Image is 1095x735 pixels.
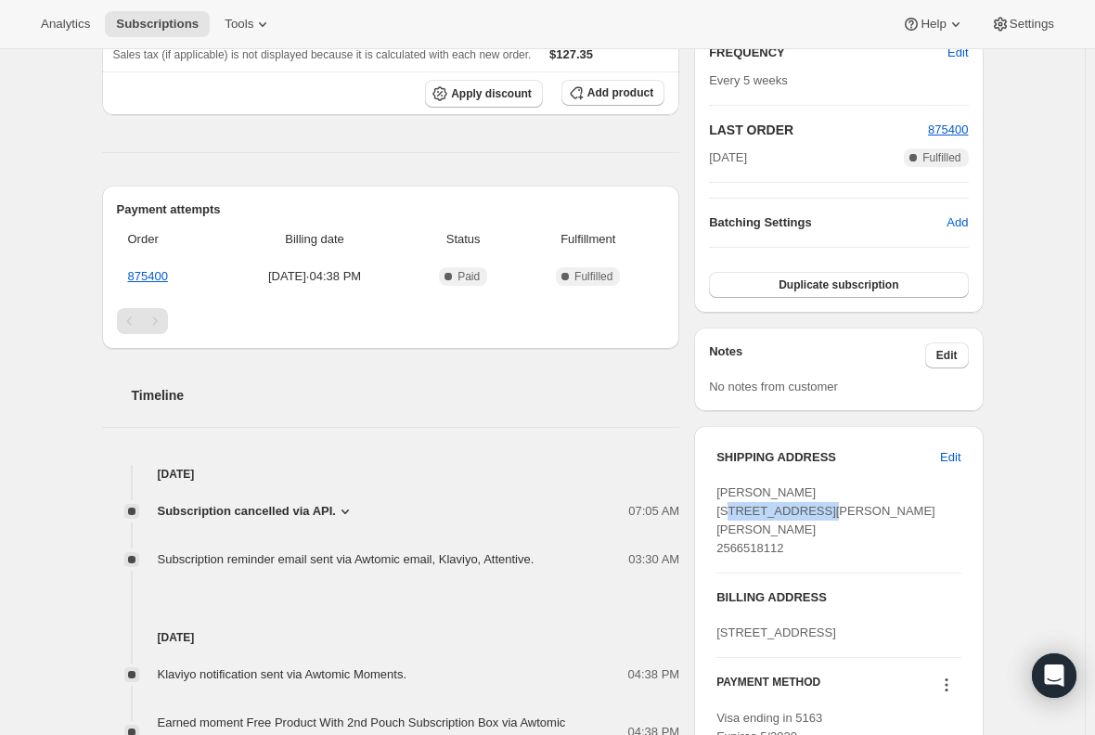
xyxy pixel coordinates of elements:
[561,80,664,106] button: Add product
[716,485,935,555] span: [PERSON_NAME] [STREET_ADDRESS][PERSON_NAME][PERSON_NAME] 2566518112
[213,11,283,37] button: Tools
[709,380,838,393] span: No notes from customer
[158,502,336,521] span: Subscription cancelled via API.
[935,208,979,238] button: Add
[709,73,788,87] span: Every 5 weeks
[709,272,968,298] button: Duplicate subscription
[425,80,543,108] button: Apply discount
[716,588,960,607] h3: BILLING ADDRESS
[117,308,665,334] nav: Pagination
[709,44,947,62] h2: FREQUENCY
[158,667,407,681] span: Klaviyo notification sent via Awtomic Moments.
[928,121,968,139] button: 875400
[779,277,898,292] span: Duplicate subscription
[709,121,928,139] h2: LAST ORDER
[158,502,354,521] button: Subscription cancelled via API.
[105,11,210,37] button: Subscriptions
[716,625,836,639] span: [STREET_ADDRESS]
[947,213,968,232] span: Add
[30,11,101,37] button: Analytics
[980,11,1065,37] button: Settings
[925,342,969,368] button: Edit
[1032,653,1076,698] div: Open Intercom Messenger
[929,443,972,472] button: Edit
[225,230,404,249] span: Billing date
[716,448,940,467] h3: SHIPPING ADDRESS
[709,213,947,232] h6: Batching Settings
[936,348,958,363] span: Edit
[709,148,747,167] span: [DATE]
[628,502,679,521] span: 07:05 AM
[922,150,960,165] span: Fulfilled
[936,38,979,68] button: Edit
[41,17,90,32] span: Analytics
[940,448,960,467] span: Edit
[947,44,968,62] span: Edit
[117,219,221,260] th: Order
[587,85,653,100] span: Add product
[549,47,593,61] span: $127.35
[1010,17,1054,32] span: Settings
[921,17,946,32] span: Help
[132,386,680,405] h2: Timeline
[709,342,925,368] h3: Notes
[628,550,679,569] span: 03:30 AM
[113,48,532,61] span: Sales tax (if applicable) is not displayed because it is calculated with each new order.
[457,269,480,284] span: Paid
[102,465,680,484] h4: [DATE]
[116,17,199,32] span: Subscriptions
[117,200,665,219] h2: Payment attempts
[128,269,168,283] a: 875400
[716,675,820,700] h3: PAYMENT METHOD
[574,269,612,284] span: Fulfilled
[891,11,975,37] button: Help
[225,17,253,32] span: Tools
[102,628,680,647] h4: [DATE]
[451,86,532,101] span: Apply discount
[928,122,968,136] a: 875400
[415,230,511,249] span: Status
[225,267,404,286] span: [DATE] · 04:38 PM
[158,552,535,566] span: Subscription reminder email sent via Awtomic email, Klaviyo, Attentive.
[522,230,653,249] span: Fulfillment
[628,665,680,684] span: 04:38 PM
